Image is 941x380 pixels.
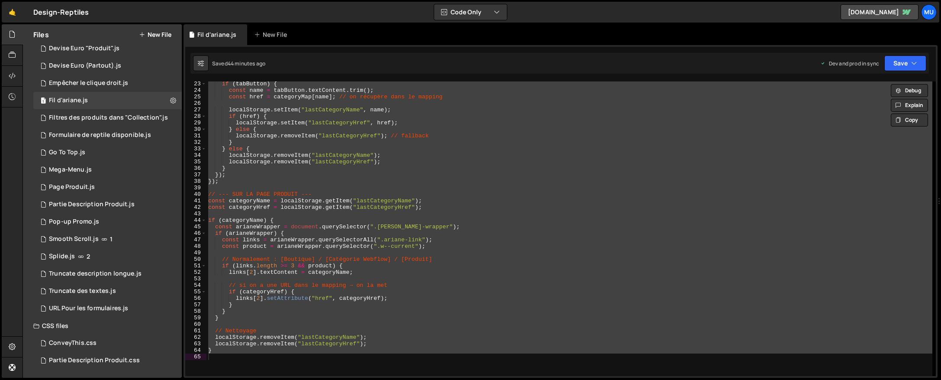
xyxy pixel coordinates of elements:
[33,179,182,196] div: 16910/46562.js
[185,315,206,321] div: 59
[185,282,206,289] div: 54
[33,109,184,127] div: 16910/46494.js
[185,243,206,250] div: 48
[185,113,206,120] div: 28
[49,79,128,87] div: Empêcher le clique droit.js
[49,166,92,174] div: Mega-Menu.js
[185,204,206,211] div: 42
[23,317,182,335] div: CSS files
[49,357,140,364] div: Partie Description Produit.css
[33,30,49,39] h2: Files
[49,253,75,260] div: Splide.js
[212,60,265,67] div: Saved
[49,235,99,243] div: Smooth Scroll.js
[185,165,206,172] div: 36
[49,218,99,226] div: Pop-up Promo.js
[185,152,206,159] div: 34
[891,84,928,97] button: Debug
[49,270,142,278] div: Truncate description longue.js
[254,30,290,39] div: New File
[33,40,182,57] div: 16910/47102.js
[228,60,265,67] div: 44 minutes ago
[185,146,206,152] div: 33
[49,287,116,295] div: Truncate des textes.js
[185,256,206,263] div: 50
[185,334,206,341] div: 62
[41,98,46,105] span: 1
[87,253,90,260] span: 2
[841,4,918,20] a: [DOMAIN_NAME]
[33,144,182,161] div: 16910/46616.js
[185,217,206,224] div: 44
[185,230,206,237] div: 46
[33,127,182,144] div: 16910/46617.js
[185,100,206,107] div: 26
[185,321,206,328] div: 60
[185,172,206,178] div: 37
[185,302,206,308] div: 57
[33,265,182,283] div: 16910/46628.js
[820,60,879,67] div: Dev and prod in sync
[185,87,206,94] div: 24
[185,341,206,347] div: 63
[185,211,206,217] div: 43
[33,57,182,75] div: Devise Euro (Partout).js
[33,248,182,265] div: 16910/46295.js
[49,149,85,156] div: Go To Top.js
[185,198,206,204] div: 41
[185,185,206,191] div: 39
[33,335,182,352] div: 16910/47020.css
[49,62,121,70] div: Devise Euro (Partout).js
[33,7,89,17] div: Design-Reptiles
[185,354,206,360] div: 65
[185,139,206,146] div: 32
[185,347,206,354] div: 64
[891,114,928,127] button: Copy
[49,131,151,139] div: Formulaire de reptile disponible.js
[33,213,182,231] div: Pop-up Promo.js
[185,289,206,295] div: 55
[185,178,206,185] div: 38
[185,250,206,256] div: 49
[185,107,206,113] div: 27
[185,81,206,87] div: 23
[33,92,182,109] div: 16910/47140.js
[185,126,206,133] div: 30
[2,2,23,23] a: 🤙
[49,97,88,104] div: Fil d'ariane.js
[197,30,236,39] div: Fil d'ariane.js
[185,276,206,282] div: 53
[884,55,926,71] button: Save
[33,352,182,369] div: 16910/46784.css
[49,114,168,122] div: Filtres des produits dans "Collection".js
[434,4,507,20] button: Code Only
[185,263,206,269] div: 51
[49,201,135,208] div: Partie Description Produit.js
[185,191,206,198] div: 40
[185,94,206,100] div: 25
[49,339,97,347] div: ConveyThis.css
[185,159,206,165] div: 35
[185,133,206,139] div: 31
[49,45,119,52] div: Devise Euro "Produit".js
[185,269,206,276] div: 52
[139,31,171,38] button: New File
[33,283,182,300] div: 16910/46512.js
[110,236,113,243] span: 1
[185,120,206,126] div: 29
[185,295,206,302] div: 56
[49,183,95,191] div: Page Produit.js
[185,237,206,243] div: 47
[185,224,206,230] div: 45
[185,328,206,334] div: 61
[33,300,182,317] div: 16910/46504.js
[921,4,937,20] a: Mu
[33,231,182,248] div: 16910/46296.js
[185,308,206,315] div: 58
[33,161,182,179] div: 16910/46591.js
[891,99,928,112] button: Explain
[33,196,182,213] div: 16910/46780.js
[33,75,182,92] div: 16910/46629.js
[49,305,128,312] div: URL Pour les formulaires.js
